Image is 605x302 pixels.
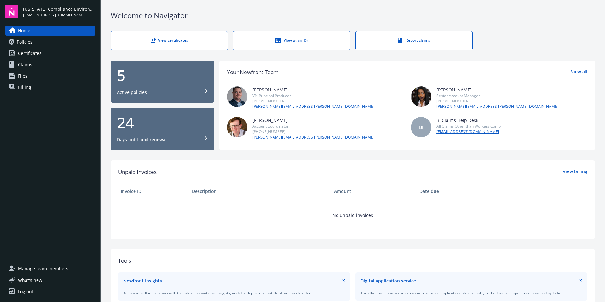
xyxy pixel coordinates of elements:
[117,89,147,96] div: Active policies
[23,5,95,18] button: [US_STATE] Compliance Environmental, LLC[EMAIL_ADDRESS][DOMAIN_NAME]
[5,5,18,18] img: navigator-logo.svg
[5,264,95,274] a: Manage team members
[18,277,42,283] span: What ' s new
[252,129,374,134] div: [PHONE_NUMBER]
[571,68,587,76] a: View all
[5,26,95,36] a: Home
[118,184,189,199] th: Invoice ID
[360,277,416,284] div: Digital application service
[5,82,95,92] a: Billing
[189,184,331,199] th: Description
[563,168,587,176] a: View billing
[17,37,32,47] span: Policies
[18,82,31,92] span: Billing
[5,48,95,58] a: Certificates
[252,86,374,93] div: [PERSON_NAME]
[111,61,214,103] button: 5Active policies
[252,117,374,124] div: [PERSON_NAME]
[111,31,228,50] a: View certificates
[117,115,208,130] div: 24
[417,184,488,199] th: Date due
[436,86,558,93] div: [PERSON_NAME]
[252,124,374,129] div: Account Coordinator
[252,93,374,98] div: VP, Principal Producer
[18,287,33,297] div: Log out
[118,257,587,265] div: Tools
[436,98,558,104] div: [PHONE_NUMBER]
[252,135,374,140] a: [PERSON_NAME][EMAIL_ADDRESS][PERSON_NAME][DOMAIN_NAME]
[436,104,558,109] a: [PERSON_NAME][EMAIL_ADDRESS][PERSON_NAME][DOMAIN_NAME]
[18,26,30,36] span: Home
[23,6,95,12] span: [US_STATE] Compliance Environmental, LLC
[227,86,247,107] img: photo
[233,31,350,50] a: View auto IDs
[246,38,337,44] div: View auto IDs
[124,38,215,43] div: View certificates
[419,124,423,131] span: BI
[123,277,162,284] div: Newfront Insights
[5,60,95,70] a: Claims
[355,31,473,50] a: Report claims
[436,124,501,129] div: All Claims Other than Workers Comp
[18,60,32,70] span: Claims
[5,71,95,81] a: Files
[111,10,595,21] div: Welcome to Navigator
[436,129,501,135] a: [EMAIL_ADDRESS][DOMAIN_NAME]
[436,117,501,124] div: BI Claims Help Desk
[368,38,460,43] div: Report claims
[252,98,374,104] div: [PHONE_NUMBER]
[252,104,374,109] a: [PERSON_NAME][EMAIL_ADDRESS][PERSON_NAME][DOMAIN_NAME]
[123,290,345,296] div: Keep yourself in the know with the latest innovations, insights, and developments that Newfront h...
[331,184,417,199] th: Amount
[18,71,27,81] span: Files
[436,93,558,98] div: Senior Account Manager
[18,48,42,58] span: Certificates
[227,68,279,76] div: Your Newfront Team
[111,108,214,150] button: 24Days until next renewal
[5,37,95,47] a: Policies
[411,86,431,107] img: photo
[118,168,157,176] span: Unpaid Invoices
[118,199,587,231] td: No unpaid invoices
[227,117,247,137] img: photo
[117,68,208,83] div: 5
[18,264,68,274] span: Manage team members
[5,277,52,283] button: What's new
[117,136,167,143] div: Days until next renewal
[360,290,583,296] div: Turn the traditionally cumbersome insurance application into a simple, Turbo-Tax like experience ...
[23,12,95,18] span: [EMAIL_ADDRESS][DOMAIN_NAME]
